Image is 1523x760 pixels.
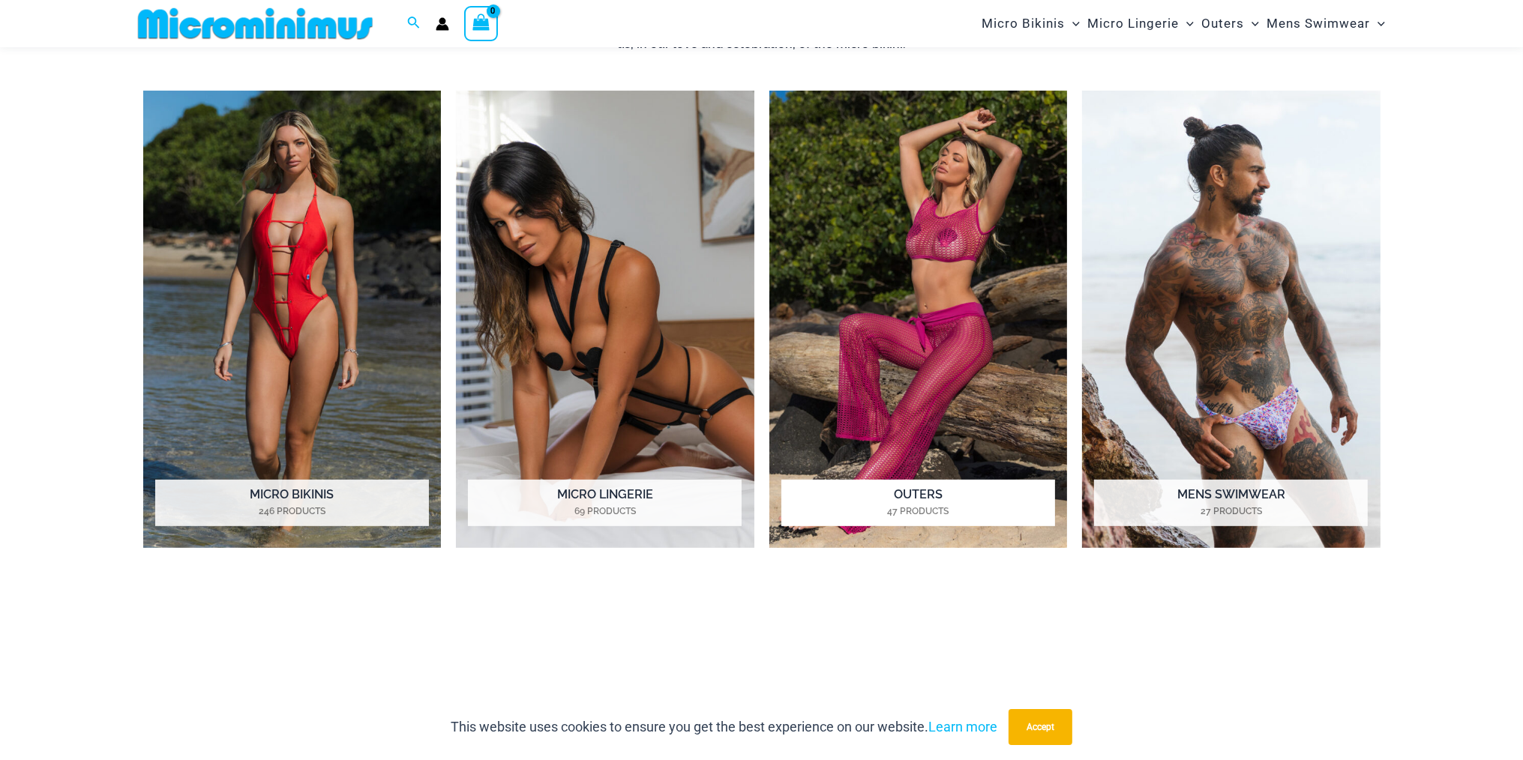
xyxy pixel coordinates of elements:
a: Search icon link [407,14,421,33]
mark: 246 Products [155,504,429,518]
p: This website uses cookies to ensure you get the best experience on our website. [451,716,997,738]
img: Mens Swimwear [1082,91,1381,549]
span: Menu Toggle [1179,4,1194,43]
a: Visit product category Micro Bikinis [143,91,442,549]
img: Micro Bikinis [143,91,442,549]
span: Mens Swimwear [1267,4,1370,43]
span: Micro Bikinis [982,4,1065,43]
a: View Shopping Cart, empty [464,6,499,40]
img: Micro Lingerie [456,91,754,549]
a: Micro BikinisMenu ToggleMenu Toggle [978,4,1084,43]
mark: 69 Products [468,504,742,518]
img: Outers [769,91,1068,549]
a: Mens SwimwearMenu ToggleMenu Toggle [1263,4,1389,43]
a: Visit product category Mens Swimwear [1082,91,1381,549]
a: Micro LingerieMenu ToggleMenu Toggle [1084,4,1198,43]
a: Learn more [928,719,997,735]
mark: 27 Products [1094,504,1368,518]
a: OutersMenu ToggleMenu Toggle [1198,4,1263,43]
span: Outers [1201,4,1244,43]
span: Menu Toggle [1244,4,1259,43]
button: Accept [1009,709,1072,745]
a: Visit product category Micro Lingerie [456,91,754,549]
iframe: TrustedSite Certified [143,588,1381,700]
img: MM SHOP LOGO FLAT [132,7,379,40]
mark: 47 Products [781,504,1055,518]
span: Menu Toggle [1370,4,1385,43]
nav: Site Navigation [976,2,1392,45]
h2: Micro Bikinis [155,480,429,526]
h2: Outers [781,480,1055,526]
h2: Micro Lingerie [468,480,742,526]
h2: Mens Swimwear [1094,480,1368,526]
span: Menu Toggle [1065,4,1080,43]
a: Account icon link [436,17,449,31]
span: Micro Lingerie [1087,4,1179,43]
a: Visit product category Outers [769,91,1068,549]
